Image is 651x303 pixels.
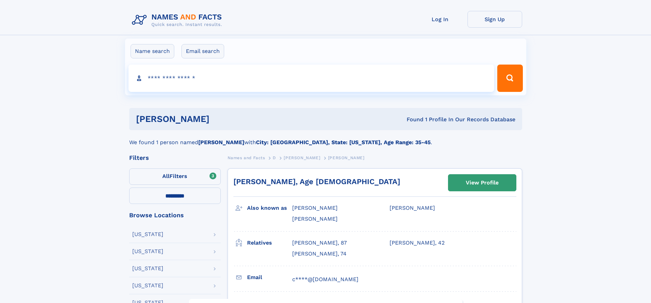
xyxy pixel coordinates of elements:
input: search input [128,65,494,92]
div: [US_STATE] [132,232,163,237]
label: Filters [129,168,221,185]
a: [PERSON_NAME], 87 [292,239,347,247]
a: [PERSON_NAME] [284,153,320,162]
div: View Profile [466,175,499,191]
b: [PERSON_NAME] [198,139,244,146]
h3: Relatives [247,237,292,249]
div: Browse Locations [129,212,221,218]
div: [US_STATE] [132,266,163,271]
span: [PERSON_NAME] [390,205,435,211]
a: View Profile [448,175,516,191]
span: [PERSON_NAME] [328,155,365,160]
div: We found 1 person named with . [129,130,522,147]
span: D [273,155,276,160]
a: Sign Up [467,11,522,28]
div: Found 1 Profile In Our Records Database [308,116,515,123]
div: [US_STATE] [132,283,163,288]
div: Filters [129,155,221,161]
button: Search Button [497,65,523,92]
img: Logo Names and Facts [129,11,228,29]
a: Names and Facts [228,153,265,162]
span: [PERSON_NAME] [284,155,320,160]
div: [US_STATE] [132,249,163,254]
span: [PERSON_NAME] [292,205,338,211]
a: [PERSON_NAME], Age [DEMOGRAPHIC_DATA] [233,177,400,186]
a: [PERSON_NAME], 42 [390,239,445,247]
label: Email search [181,44,224,58]
span: [PERSON_NAME] [292,216,338,222]
label: Name search [131,44,174,58]
b: City: [GEOGRAPHIC_DATA], State: [US_STATE], Age Range: 35-45 [256,139,431,146]
a: [PERSON_NAME], 74 [292,250,347,258]
a: D [273,153,276,162]
a: Log In [413,11,467,28]
h3: Also known as [247,202,292,214]
h1: [PERSON_NAME] [136,115,308,123]
h3: Email [247,272,292,283]
span: All [162,173,169,179]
